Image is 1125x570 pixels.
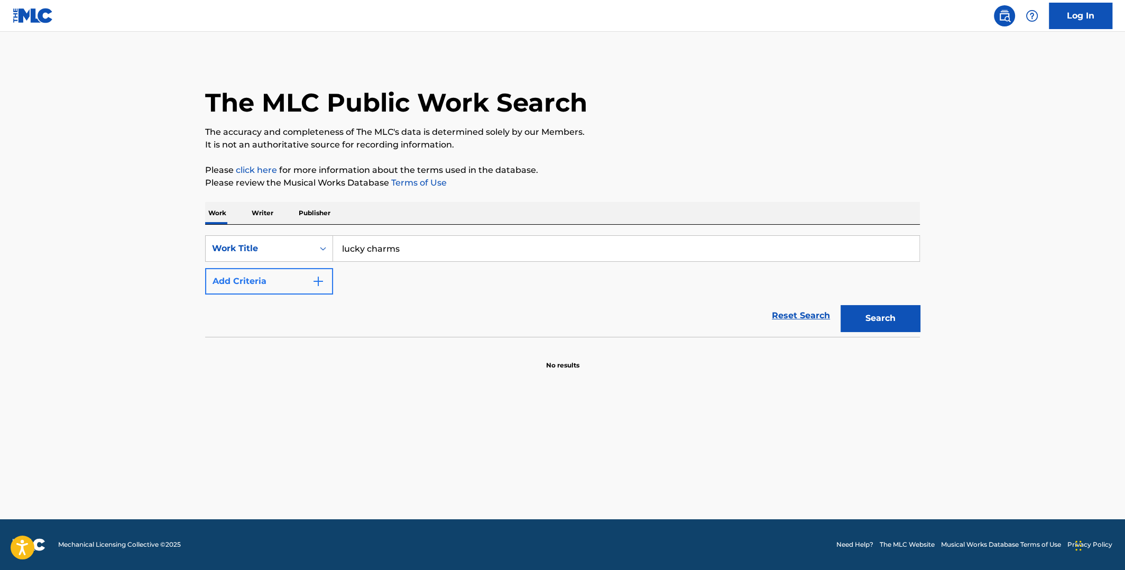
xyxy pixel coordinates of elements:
img: 9d2ae6d4665cec9f34b9.svg [312,275,325,288]
a: Terms of Use [389,178,447,188]
a: Public Search [994,5,1015,26]
p: Writer [248,202,276,224]
img: help [1026,10,1038,22]
form: Search Form [205,235,920,337]
p: Publisher [296,202,334,224]
p: The accuracy and completeness of The MLC's data is determined solely by our Members. [205,126,920,139]
a: Musical Works Database Terms of Use [941,540,1061,549]
a: The MLC Website [880,540,935,549]
div: Drag [1075,530,1082,562]
a: Privacy Policy [1067,540,1112,549]
iframe: Chat Widget [1072,519,1125,570]
div: Help [1021,5,1043,26]
h1: The MLC Public Work Search [205,87,587,118]
img: search [998,10,1011,22]
a: Log In [1049,3,1112,29]
p: Please review the Musical Works Database [205,177,920,189]
p: No results [546,348,579,370]
p: Work [205,202,229,224]
a: Reset Search [767,304,835,327]
img: MLC Logo [13,8,53,23]
div: Work Title [212,242,307,255]
p: Please for more information about the terms used in the database. [205,164,920,177]
p: It is not an authoritative source for recording information. [205,139,920,151]
button: Add Criteria [205,268,333,295]
button: Search [841,305,920,332]
img: logo [13,538,45,551]
span: Mechanical Licensing Collective © 2025 [58,540,181,549]
a: click here [236,165,277,175]
a: Need Help? [836,540,873,549]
